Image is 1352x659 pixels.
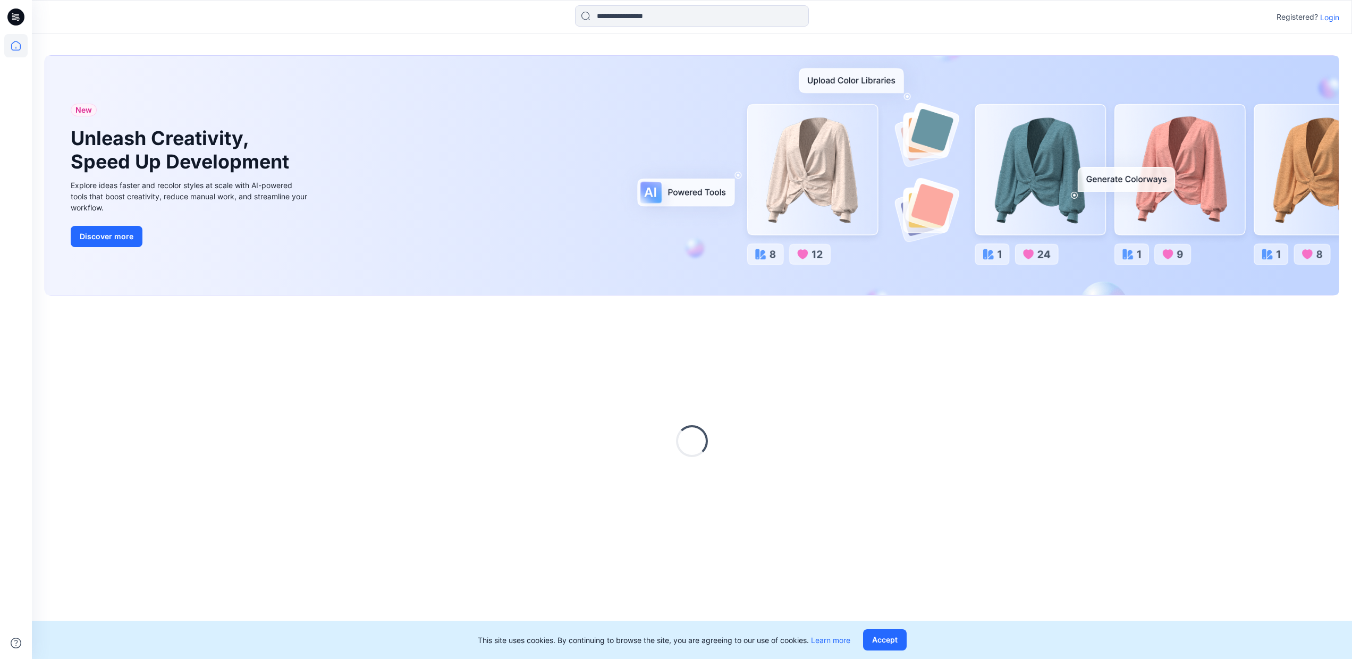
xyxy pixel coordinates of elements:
[71,180,310,213] div: Explore ideas faster and recolor styles at scale with AI-powered tools that boost creativity, red...
[863,629,907,650] button: Accept
[1320,12,1339,23] p: Login
[71,226,142,247] button: Discover more
[1277,11,1318,23] p: Registered?
[71,226,310,247] a: Discover more
[811,636,850,645] a: Learn more
[478,635,850,646] p: This site uses cookies. By continuing to browse the site, you are agreeing to our use of cookies.
[75,104,92,116] span: New
[71,127,294,173] h1: Unleash Creativity, Speed Up Development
